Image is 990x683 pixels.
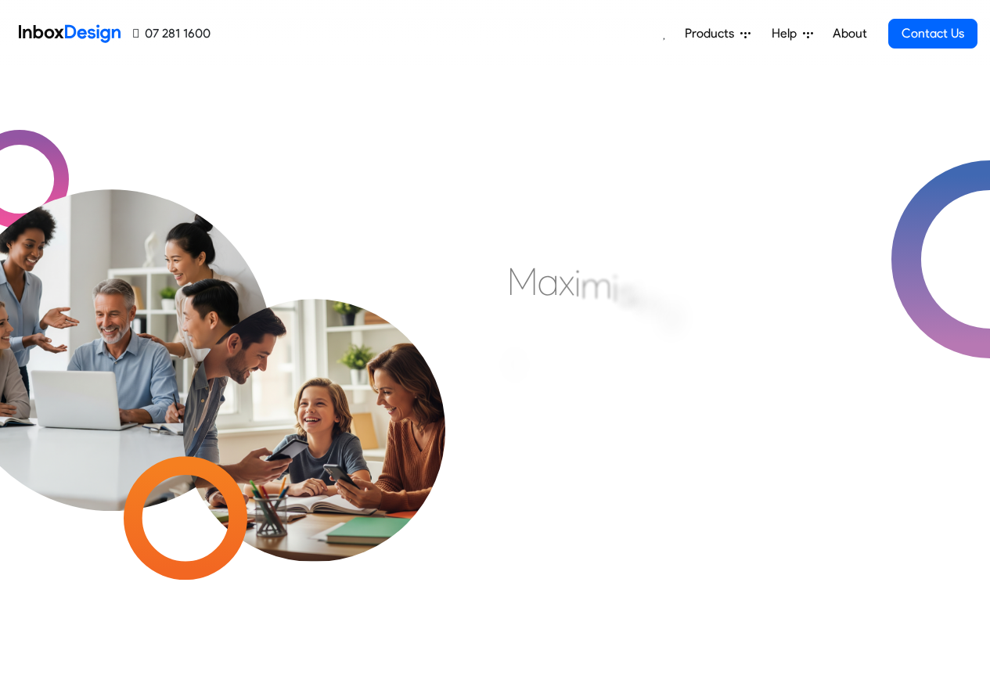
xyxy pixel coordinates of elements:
div: s [618,269,635,316]
span: Help [772,24,803,43]
a: About [828,18,871,49]
div: M [507,258,538,305]
div: m [581,262,612,309]
div: f [527,350,539,397]
div: E [507,341,527,388]
div: i [574,260,581,307]
a: 07 281 1600 [133,24,211,43]
div: a [538,258,559,305]
div: i [635,274,641,321]
div: n [641,279,661,326]
a: Help [765,18,819,49]
div: i [612,264,618,311]
span: Products [685,24,740,43]
div: g [661,286,682,333]
a: Products [679,18,757,49]
div: Maximising Efficient & Engagement, Connecting Schools, Families, and Students. [507,258,887,493]
a: Contact Us [888,19,977,49]
div: x [559,258,574,305]
img: parents_with_child.png [150,234,478,562]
